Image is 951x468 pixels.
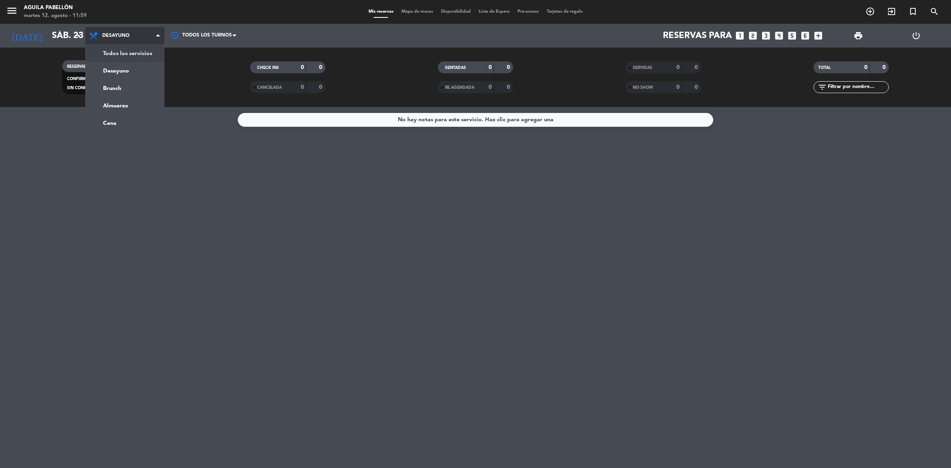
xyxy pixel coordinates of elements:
span: Disponibilidad [437,10,475,14]
span: RE AGENDADA [445,86,474,90]
input: Filtrar por nombre... [827,83,888,92]
span: TOTAL [818,66,831,70]
strong: 0 [319,84,324,90]
span: SIN CONFIRMAR [67,86,99,90]
a: Almuerzo [86,97,164,115]
i: arrow_drop_down [74,31,83,40]
strong: 0 [301,84,304,90]
span: CONFIRMADA [67,77,94,81]
span: SERVIDAS [633,66,652,70]
strong: 0 [507,65,512,70]
i: looks_5 [787,31,797,41]
strong: 0 [489,65,492,70]
i: filter_list [817,82,827,92]
i: turned_in_not [908,7,918,16]
i: looks_two [748,31,758,41]
i: [DATE] [6,27,48,44]
strong: 0 [864,65,867,70]
span: Tarjetas de regalo [543,10,587,14]
span: Reservas para [663,31,732,41]
span: print [854,31,863,40]
i: looks_4 [774,31,784,41]
i: looks_6 [800,31,810,41]
div: LOG OUT [887,24,945,48]
span: SENTADAS [445,66,466,70]
span: Mis reservas [365,10,397,14]
strong: 0 [489,84,492,90]
strong: 0 [695,65,699,70]
i: menu [6,5,18,17]
div: Aguila Pabellón [24,4,87,12]
strong: 0 [882,65,887,70]
strong: 0 [301,65,304,70]
span: Desayuno [102,33,130,38]
strong: 0 [695,84,699,90]
a: Desayuno [86,62,164,80]
a: Cena [86,115,164,132]
span: CANCELADA [257,86,282,90]
div: martes 12. agosto - 11:59 [24,12,87,20]
span: RESERVADAS [67,65,92,69]
strong: 0 [319,65,324,70]
i: looks_3 [761,31,771,41]
span: Lista de Espera [475,10,514,14]
i: add_box [813,31,823,41]
i: add_circle_outline [865,7,875,16]
a: Brunch [86,80,164,97]
i: search [930,7,939,16]
span: NO SHOW [633,86,653,90]
i: looks_one [735,31,745,41]
span: Pre-acceso [514,10,543,14]
strong: 0 [676,84,680,90]
a: Todos los servicios [86,45,164,62]
i: exit_to_app [887,7,896,16]
span: Mapa de mesas [397,10,437,14]
span: CHECK INS [257,66,279,70]
strong: 0 [507,84,512,90]
strong: 0 [676,65,680,70]
i: power_settings_new [911,31,921,40]
div: No hay notas para este servicio. Haz clic para agregar una [398,115,554,124]
button: menu [6,5,18,19]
